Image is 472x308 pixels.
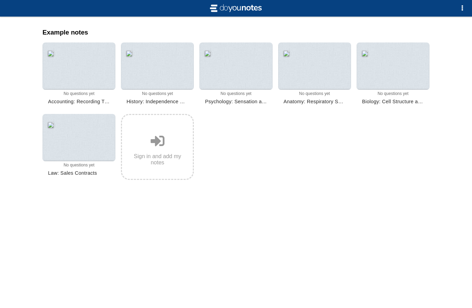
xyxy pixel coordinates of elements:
a: Sign in and add my notes [121,114,194,180]
span: No questions yet [299,91,330,96]
div: Psychology: Sensation and Perception [202,96,270,107]
span: No questions yet [378,91,408,96]
img: svg+xml;base64,CiAgICAgIDxzdmcgdmlld0JveD0iLTIgLTIgMjAgNCIgeG1sbnM9Imh0dHA6Ly93d3cudzMub3JnLzIwMD... [208,3,264,14]
button: Options [455,1,469,15]
div: Anatomy: Respiratory System [281,96,348,107]
div: Biology: Cell Structure and Function [359,96,427,107]
a: No questions yetAccounting: Recording Transactions [43,42,115,108]
span: No questions yet [220,91,251,96]
a: No questions yetLaw: Sales Contracts [43,114,115,180]
a: No questions yetHistory: Independence War of America [121,42,194,108]
span: No questions yet [142,91,173,96]
span: No questions yet [64,91,94,96]
a: No questions yetBiology: Cell Structure and Function [357,42,429,108]
div: History: Independence War of America [124,96,191,107]
span: No questions yet [64,163,94,167]
a: No questions yetAnatomy: Respiratory System [278,42,351,108]
div: Accounting: Recording Transactions [45,96,113,107]
a: No questions yetPsychology: Sensation and Perception [199,42,272,108]
div: Law: Sales Contracts [45,167,113,179]
h3: Example notes [43,29,429,36]
span: Sign in and add my notes [128,153,187,166]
